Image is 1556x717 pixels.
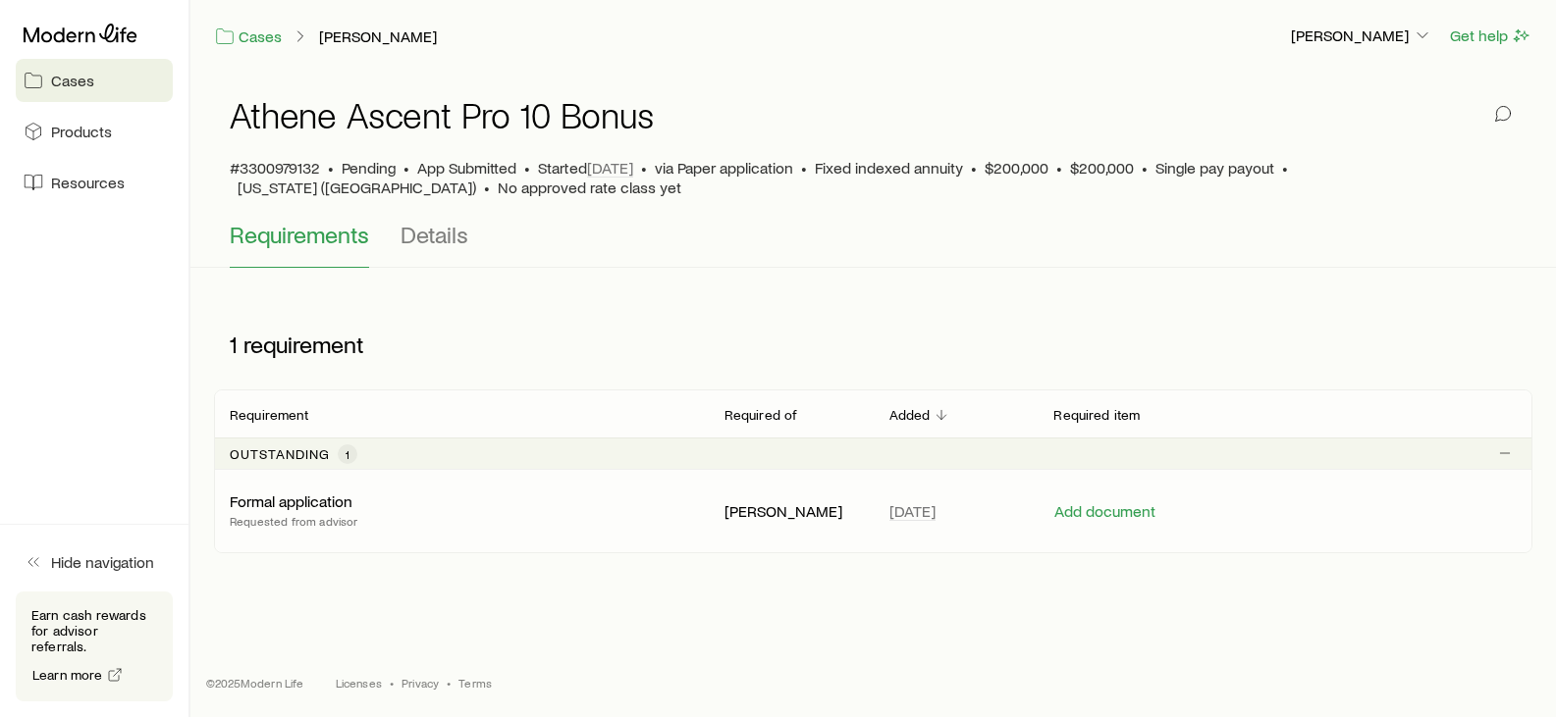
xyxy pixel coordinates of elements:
[447,675,451,691] span: •
[390,675,394,691] span: •
[587,158,633,178] span: [DATE]
[328,158,334,178] span: •
[318,27,438,46] a: [PERSON_NAME]
[985,158,1048,178] span: $200,000
[1070,158,1134,178] span: $200,000
[16,591,173,701] div: Earn cash rewards for advisor referrals.Learn more
[230,221,1517,268] div: Application details tabs
[889,407,931,423] p: Added
[342,158,396,178] p: Pending
[214,26,283,48] a: Cases
[1290,25,1433,48] button: [PERSON_NAME]
[51,71,94,90] span: Cases
[51,122,112,141] span: Products
[458,675,492,691] a: Terms
[815,158,963,178] span: Fixed indexed annuity
[524,158,530,178] span: •
[971,158,977,178] span: •
[243,331,364,358] span: requirement
[346,446,349,462] span: 1
[16,161,173,204] a: Resources
[1142,158,1148,178] span: •
[1282,158,1288,178] span: •
[31,607,157,654] p: Earn cash rewards for advisor referrals.
[230,491,352,511] p: Formal application
[206,675,304,691] p: © 2025 Modern Life
[655,158,793,178] span: via Paper application
[538,158,633,178] p: Started
[16,540,173,584] button: Hide navigation
[238,178,476,197] span: [US_STATE] ([GEOGRAPHIC_DATA])
[1053,502,1156,521] button: Add document
[230,95,654,134] h1: Athene Ascent Pro 10 Bonus
[1291,26,1432,45] p: [PERSON_NAME]
[230,158,320,178] span: #3300979132
[403,158,409,178] span: •
[16,59,173,102] a: Cases
[417,158,516,178] span: App Submitted
[801,158,807,178] span: •
[51,552,154,572] span: Hide navigation
[16,110,173,153] a: Products
[641,158,647,178] span: •
[32,668,103,682] span: Learn more
[484,178,490,197] span: •
[336,675,382,691] a: Licenses
[724,407,798,423] p: Required of
[1155,158,1274,178] span: Single pay payout
[1056,158,1062,178] span: •
[230,446,330,462] p: Outstanding
[724,501,858,521] p: [PERSON_NAME]
[889,501,936,521] span: [DATE]
[1449,25,1532,47] button: Get help
[230,511,358,531] p: Requested from advisor
[498,178,681,197] span: No approved rate class yet
[1053,407,1140,423] p: Required item
[230,407,308,423] p: Requirement
[230,221,369,248] span: Requirements
[51,173,125,192] span: Resources
[401,221,468,248] span: Details
[402,675,439,691] a: Privacy
[230,331,238,358] span: 1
